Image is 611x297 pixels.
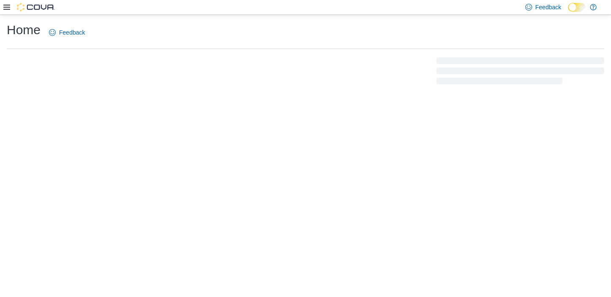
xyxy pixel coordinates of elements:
[59,28,85,37] span: Feedback
[46,24,88,41] a: Feedback
[436,59,604,86] span: Loading
[17,3,55,11] img: Cova
[7,22,41,38] h1: Home
[535,3,561,11] span: Feedback
[568,3,586,12] input: Dark Mode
